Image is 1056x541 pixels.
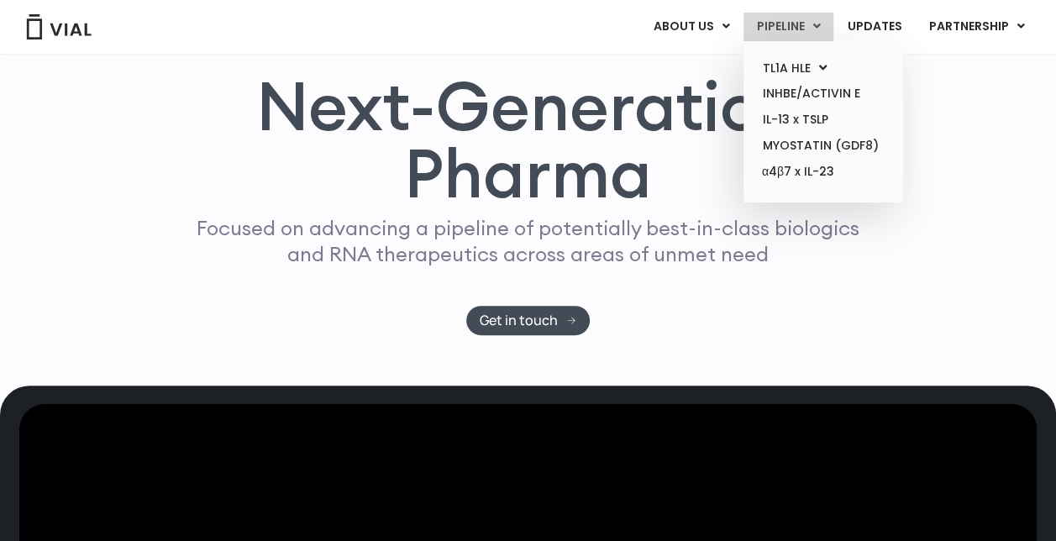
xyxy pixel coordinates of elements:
[640,13,743,41] a: ABOUT USMenu Toggle
[749,133,896,159] a: MYOSTATIN (GDF8)
[749,159,896,186] a: α4β7 x IL-23
[749,55,896,81] a: TL1A HLEMenu Toggle
[749,81,896,107] a: INHBE/ACTIVIN E
[190,215,867,267] p: Focused on advancing a pipeline of potentially best-in-class biologics and RNA therapeutics acros...
[165,72,892,207] h1: Next-Generation Pharma
[834,13,915,41] a: UPDATES
[916,13,1038,41] a: PARTNERSHIPMenu Toggle
[466,306,590,335] a: Get in touch
[25,14,92,39] img: Vial Logo
[480,314,558,327] span: Get in touch
[749,107,896,133] a: IL-13 x TSLP
[743,13,833,41] a: PIPELINEMenu Toggle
